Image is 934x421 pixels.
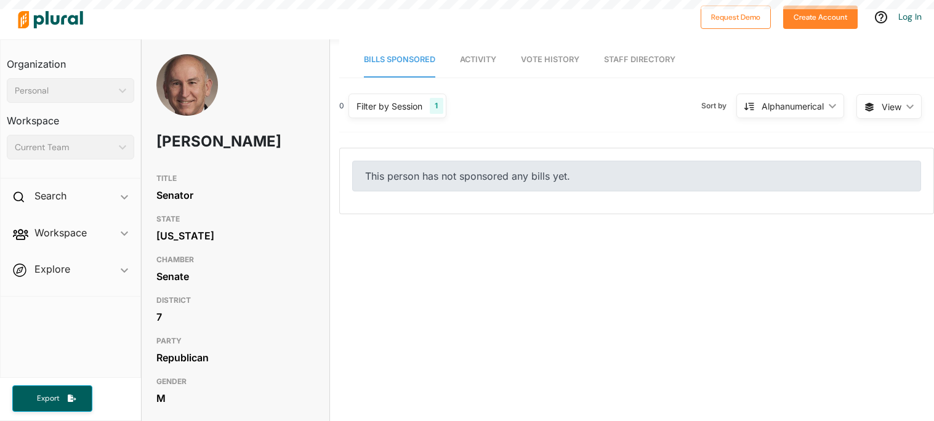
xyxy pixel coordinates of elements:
[701,6,771,29] button: Request Demo
[156,348,315,367] div: Republican
[701,10,771,23] a: Request Demo
[521,55,579,64] span: Vote History
[7,46,134,73] h3: Organization
[364,55,435,64] span: Bills Sponsored
[28,393,68,404] span: Export
[34,189,66,202] h2: Search
[156,212,315,227] h3: STATE
[339,100,344,111] div: 0
[521,42,579,78] a: Vote History
[156,267,315,286] div: Senate
[156,227,315,245] div: [US_STATE]
[762,100,824,113] div: Alphanumerical
[783,10,858,23] a: Create Account
[156,252,315,267] h3: CHAMBER
[156,389,315,407] div: M
[898,11,922,22] a: Log In
[156,54,218,116] img: Headshot of Richard Briggs
[7,103,134,130] h3: Workspace
[701,100,736,111] span: Sort by
[356,100,422,113] div: Filter by Session
[156,334,315,348] h3: PARTY
[430,98,443,114] div: 1
[460,55,496,64] span: Activity
[156,171,315,186] h3: TITLE
[783,6,858,29] button: Create Account
[15,141,114,154] div: Current Team
[156,308,315,326] div: 7
[156,123,251,160] h1: [PERSON_NAME]
[15,84,114,97] div: Personal
[156,293,315,308] h3: DISTRICT
[882,100,901,113] span: View
[460,42,496,78] a: Activity
[352,161,921,191] div: This person has not sponsored any bills yet.
[12,385,92,412] button: Export
[604,42,675,78] a: Staff Directory
[156,186,315,204] div: Senator
[156,374,315,389] h3: GENDER
[364,42,435,78] a: Bills Sponsored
